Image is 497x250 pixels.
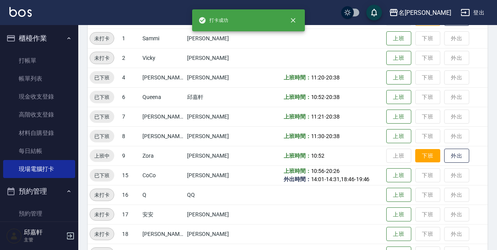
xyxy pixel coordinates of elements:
td: [PERSON_NAME] [185,68,237,87]
td: 9 [120,146,140,165]
span: 未打卡 [90,230,114,238]
span: 10:52 [311,94,325,100]
button: 上班 [386,168,411,183]
div: 名[PERSON_NAME] [398,8,451,18]
span: 11:21 [311,113,325,120]
td: 6 [120,87,140,107]
span: 未打卡 [90,210,114,219]
button: 上班 [386,90,411,104]
td: QQ [185,185,237,205]
td: 邱嘉軒 [185,87,237,107]
button: 上班 [386,70,411,85]
b: 外出時間： [284,176,311,182]
span: 20:38 [326,94,340,100]
button: 登出 [457,5,488,20]
td: - [282,68,384,87]
span: 上班中 [90,152,114,160]
td: 18 [120,224,140,244]
button: 名[PERSON_NAME] [386,5,454,21]
td: [PERSON_NAME] [185,48,237,68]
span: 14:31 [326,176,340,182]
a: 高階收支登錄 [3,106,75,124]
td: Sammi [140,29,185,48]
span: 未打卡 [90,34,114,43]
button: 上班 [386,188,411,202]
span: 已下班 [90,74,114,82]
td: [PERSON_NAME] [140,224,185,244]
button: 上班 [386,31,411,46]
span: 20:38 [326,74,340,81]
td: - [282,87,384,107]
a: 現場電腦打卡 [3,160,75,178]
span: 未打卡 [90,191,114,199]
td: [PERSON_NAME] [185,224,237,244]
td: [PERSON_NAME] [140,107,185,126]
td: [PERSON_NAME] [185,205,237,224]
b: 上班時間： [284,153,311,159]
span: 14:01 [311,176,325,182]
span: 19:46 [356,176,370,182]
p: 主管 [24,236,64,243]
td: Queena [140,87,185,107]
td: CoCo [140,165,185,185]
span: 已下班 [90,171,114,180]
td: Zora [140,146,185,165]
td: [PERSON_NAME] [185,165,237,185]
button: 外出 [444,149,469,163]
td: 17 [120,205,140,224]
button: 上班 [386,129,411,144]
td: 1 [120,29,140,48]
span: 打卡成功 [198,16,228,24]
button: 上班 [386,227,411,241]
h5: 邱嘉軒 [24,228,64,236]
b: 上班時間： [284,74,311,81]
span: 11:20 [311,74,325,81]
button: 櫃檯作業 [3,28,75,49]
td: - - , - [282,165,384,185]
td: Q [140,185,185,205]
button: 上班 [386,207,411,222]
span: 20:38 [326,113,340,120]
td: - [282,126,384,146]
td: 16 [120,185,140,205]
td: [PERSON_NAME] [185,126,237,146]
span: 已下班 [90,93,114,101]
span: 已下班 [90,113,114,121]
span: 10:52 [311,153,325,159]
img: Logo [9,7,32,17]
span: 未打卡 [90,54,114,62]
button: 預約管理 [3,181,75,201]
td: - [282,107,384,126]
b: 上班時間： [284,168,311,174]
td: [PERSON_NAME] [140,68,185,87]
td: 15 [120,165,140,185]
td: 7 [120,107,140,126]
a: 預約管理 [3,205,75,223]
button: save [366,5,382,20]
a: 每日結帳 [3,142,75,160]
button: 下班 [415,149,440,163]
td: [PERSON_NAME] [185,29,237,48]
span: 已下班 [90,132,114,140]
td: 安安 [140,205,185,224]
td: 8 [120,126,140,146]
a: 材料自購登錄 [3,124,75,142]
td: 2 [120,48,140,68]
td: [PERSON_NAME] [185,146,237,165]
b: 上班時間： [284,113,311,120]
span: 18:46 [341,176,355,182]
a: 打帳單 [3,52,75,70]
td: [PERSON_NAME] [185,107,237,126]
a: 現金收支登錄 [3,88,75,106]
a: 帳單列表 [3,70,75,88]
b: 上班時間： [284,94,311,100]
span: 20:26 [326,168,340,174]
b: 上班時間： [284,133,311,139]
td: 4 [120,68,140,87]
span: 10:56 [311,168,325,174]
td: [PERSON_NAME] [140,126,185,146]
button: close [285,12,302,29]
span: 11:30 [311,133,325,139]
button: 上班 [386,110,411,124]
td: Vicky [140,48,185,68]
